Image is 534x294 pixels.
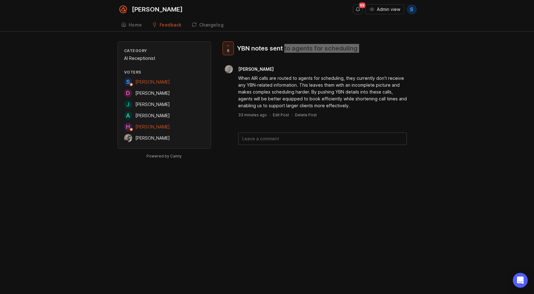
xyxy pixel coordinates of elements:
[124,100,170,108] a: J[PERSON_NAME]
[124,112,132,120] div: A
[377,6,400,12] span: Admin view
[146,152,183,160] a: Powered by Canny
[238,112,267,118] a: 33 minutes ago
[124,89,132,97] div: D
[124,55,204,62] div: AI Receptionist
[135,90,170,96] span: [PERSON_NAME]
[124,123,170,131] a: H[PERSON_NAME]
[124,48,204,53] div: Category
[269,112,270,118] div: ·
[129,23,142,27] div: Home
[221,65,279,73] a: Aman Mahal[PERSON_NAME]
[124,78,132,86] div: S
[410,6,413,13] span: S
[238,75,407,109] div: When AIR calls are routed to agents for scheduling, they currently don’t receive any YBN-related ...
[124,100,132,108] div: J
[118,4,129,15] img: Smith.ai logo
[124,123,132,131] div: H
[124,70,204,75] div: Voters
[225,65,233,73] img: Aman Mahal
[199,23,224,27] div: Changelog
[359,2,365,8] span: 99
[118,19,146,31] a: Home
[124,89,170,97] a: D[PERSON_NAME]
[124,78,170,86] a: S[PERSON_NAME]
[513,273,528,288] div: Open Intercom Messenger
[135,79,170,84] span: [PERSON_NAME]
[124,112,170,120] a: A[PERSON_NAME]
[135,102,170,107] span: [PERSON_NAME]
[135,135,170,141] span: [PERSON_NAME]
[291,112,292,118] div: ·
[124,134,132,142] img: Aman Mahal
[227,48,229,53] span: 6
[148,19,185,31] a: Feedback
[132,6,183,12] div: [PERSON_NAME]
[188,19,228,31] a: Changelog
[353,4,363,14] button: Notifications
[273,112,289,118] div: Edit Post
[160,23,182,27] div: Feedback
[365,4,404,14] button: Admin view
[124,134,170,142] a: Aman Mahal[PERSON_NAME]
[129,127,133,132] img: member badge
[238,66,274,72] span: [PERSON_NAME]
[407,4,417,14] button: S
[223,41,234,55] button: 6
[237,44,358,53] div: YBN notes sent to agents for scheduling
[295,112,317,118] div: Delete Post
[135,113,170,118] span: [PERSON_NAME]
[135,124,170,129] span: [PERSON_NAME]
[129,82,133,87] img: member badge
